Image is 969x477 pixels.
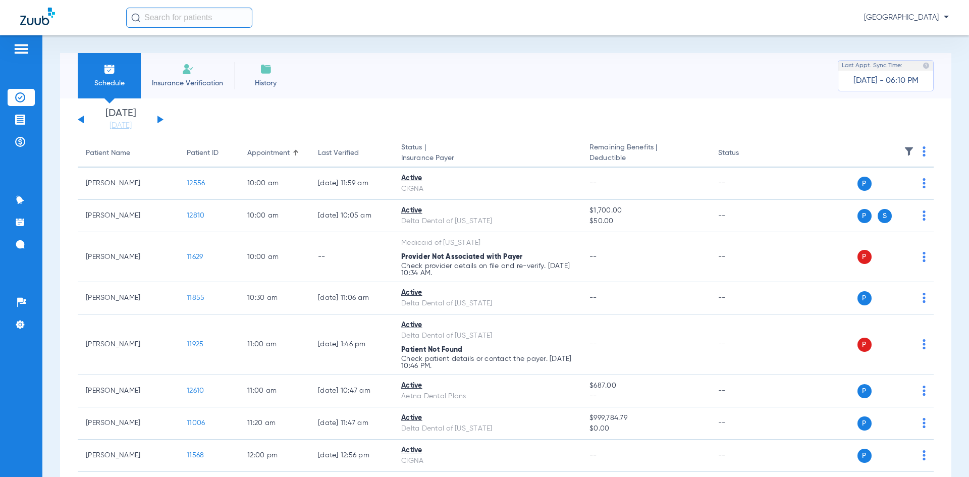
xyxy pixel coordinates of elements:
img: group-dot-blue.svg [923,386,926,396]
div: Active [401,320,573,331]
iframe: Chat Widget [919,429,969,477]
span: -- [589,294,597,301]
td: [PERSON_NAME] [78,168,179,200]
span: 11855 [187,294,204,301]
span: P [857,291,872,305]
span: -- [589,341,597,348]
td: 10:00 AM [239,232,310,282]
span: P [857,338,872,352]
td: [DATE] 11:47 AM [310,407,393,440]
a: [DATE] [90,121,151,131]
div: Active [401,205,573,216]
td: [DATE] 12:56 PM [310,440,393,472]
td: 11:20 AM [239,407,310,440]
div: Active [401,288,573,298]
td: [PERSON_NAME] [78,282,179,314]
span: -- [589,253,597,260]
span: $999,784.79 [589,413,702,423]
span: History [242,78,290,88]
span: P [857,177,872,191]
input: Search for patients [126,8,252,28]
span: Insurance Payer [401,153,573,164]
span: 11006 [187,419,205,427]
div: Aetna Dental Plans [401,391,573,402]
div: Patient ID [187,148,231,158]
td: -- [710,407,778,440]
img: filter.svg [904,146,914,156]
img: group-dot-blue.svg [923,418,926,428]
img: group-dot-blue.svg [923,210,926,221]
td: [PERSON_NAME] [78,232,179,282]
td: -- [710,200,778,232]
img: Zuub Logo [20,8,55,25]
td: -- [710,168,778,200]
span: 12556 [187,180,205,187]
span: Last Appt. Sync Time: [842,61,902,71]
img: Schedule [103,63,116,75]
td: -- [710,314,778,375]
div: Medicaid of [US_STATE] [401,238,573,248]
span: [DATE] - 06:10 PM [853,76,919,86]
td: -- [710,282,778,314]
li: [DATE] [90,109,151,131]
td: [PERSON_NAME] [78,407,179,440]
span: Insurance Verification [148,78,227,88]
td: [DATE] 11:59 AM [310,168,393,200]
img: last sync help info [923,62,930,69]
span: -- [589,180,597,187]
td: [DATE] 1:46 PM [310,314,393,375]
td: 11:00 AM [239,314,310,375]
img: group-dot-blue.svg [923,293,926,303]
div: Delta Dental of [US_STATE] [401,216,573,227]
span: 12810 [187,212,204,219]
p: Check provider details on file and re-verify. [DATE] 10:34 AM. [401,262,573,277]
div: Last Verified [318,148,359,158]
div: Appointment [247,148,290,158]
span: [GEOGRAPHIC_DATA] [864,13,949,23]
div: Active [401,445,573,456]
td: [DATE] 10:05 AM [310,200,393,232]
td: 10:00 AM [239,200,310,232]
span: S [878,209,892,223]
span: 11568 [187,452,204,459]
div: CIGNA [401,184,573,194]
td: -- [710,440,778,472]
td: [PERSON_NAME] [78,200,179,232]
span: -- [589,452,597,459]
div: Delta Dental of [US_STATE] [401,331,573,341]
div: Delta Dental of [US_STATE] [401,423,573,434]
span: P [857,209,872,223]
td: [DATE] 11:06 AM [310,282,393,314]
span: Schedule [85,78,133,88]
span: 11629 [187,253,203,260]
img: group-dot-blue.svg [923,339,926,349]
div: Active [401,173,573,184]
div: CIGNA [401,456,573,466]
img: group-dot-blue.svg [923,178,926,188]
td: [PERSON_NAME] [78,314,179,375]
span: 12610 [187,387,204,394]
img: group-dot-blue.svg [923,252,926,262]
td: 10:00 AM [239,168,310,200]
div: Delta Dental of [US_STATE] [401,298,573,309]
div: Patient Name [86,148,171,158]
img: group-dot-blue.svg [923,146,926,156]
td: -- [710,375,778,407]
p: Check patient details or contact the payer. [DATE] 10:46 PM. [401,355,573,369]
td: -- [310,232,393,282]
span: Provider Not Associated with Payer [401,253,523,260]
span: P [857,250,872,264]
img: hamburger-icon [13,43,29,55]
img: Search Icon [131,13,140,22]
span: P [857,416,872,431]
th: Remaining Benefits | [581,139,710,168]
div: Patient Name [86,148,130,158]
span: $1,700.00 [589,205,702,216]
div: Active [401,381,573,391]
div: Active [401,413,573,423]
td: 12:00 PM [239,440,310,472]
div: Last Verified [318,148,385,158]
div: Appointment [247,148,302,158]
span: 11925 [187,341,203,348]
